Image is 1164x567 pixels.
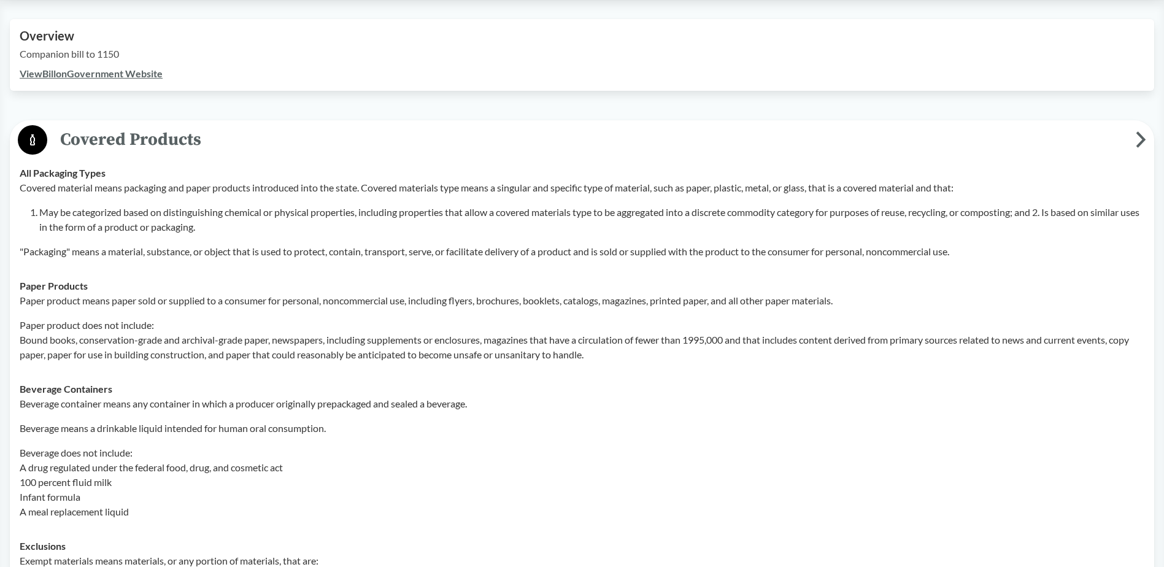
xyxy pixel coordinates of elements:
p: Beverage does not include: A drug regulated under the federal food, drug, and cosmetic act 100 pe... [20,445,1144,519]
p: Covered material means packaging and paper products introduced into the state. Covered materials ... [20,180,1144,195]
strong: Exclusions [20,540,66,552]
span: Covered Products [47,126,1136,153]
strong: Paper Products [20,280,88,291]
p: Companion bill to 1150 [20,47,1144,61]
button: Covered Products [14,125,1150,156]
li: May be categorized based on distinguishing chemical or physical properties, including properties ... [39,205,1144,234]
strong: All Packaging Types [20,167,106,179]
strong: Beverage Containers [20,383,112,395]
p: "Packaging" means a material, substance, or object that is used to protect, contain, transport, s... [20,244,1144,259]
p: Paper product means paper sold or supplied to a consumer for personal, noncommercial use, includi... [20,293,1144,308]
a: ViewBillonGovernment Website [20,67,163,79]
p: Paper product does not include: Bound books, conservation-grade and archival-grade paper, newspap... [20,318,1144,362]
h2: Overview [20,29,1144,43]
p: Beverage means a drinkable liquid intended for human oral consumption. [20,421,1144,436]
p: Beverage container means any container in which a producer originally prepackaged and sealed a be... [20,396,1144,411]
